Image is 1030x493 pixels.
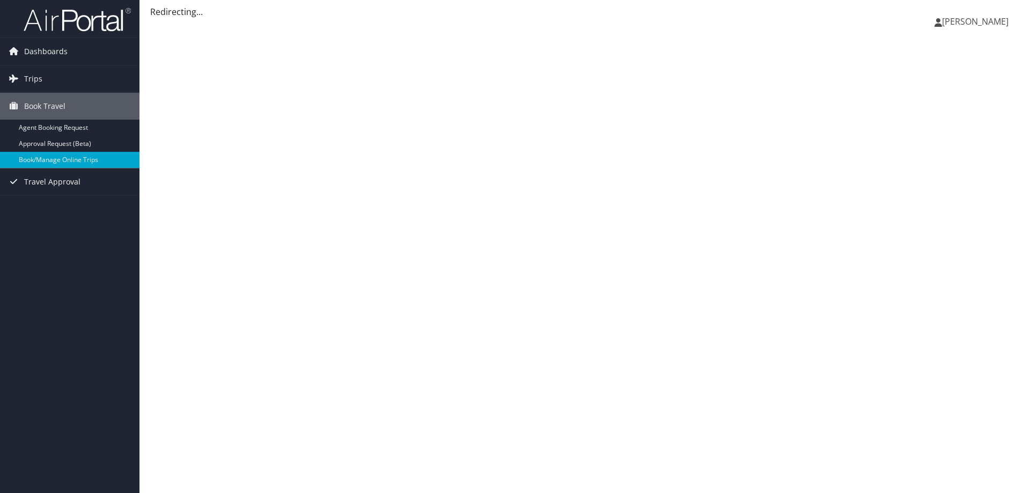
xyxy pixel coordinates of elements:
[24,93,65,120] span: Book Travel
[24,65,42,92] span: Trips
[150,5,1019,18] div: Redirecting...
[24,38,68,65] span: Dashboards
[942,16,1009,27] span: [PERSON_NAME]
[935,5,1019,38] a: [PERSON_NAME]
[24,7,131,32] img: airportal-logo.png
[24,168,80,195] span: Travel Approval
